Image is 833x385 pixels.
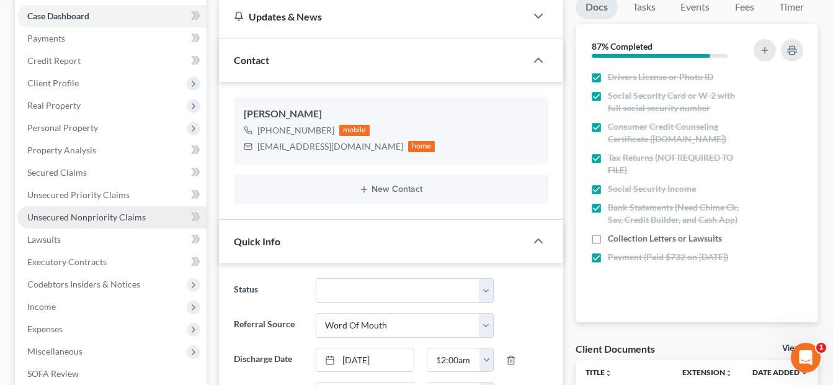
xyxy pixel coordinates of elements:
span: Collection Letters or Lawsuits [608,232,722,245]
a: Titleunfold_more [586,368,612,377]
strong: 87% Completed [592,41,653,52]
span: Payments [27,33,65,43]
span: Secured Claims [27,167,87,178]
span: Social Security Card or W-2 with full social security number [608,89,747,114]
a: [DATE] [316,348,414,372]
div: mobile [339,125,370,136]
span: Codebtors Insiders & Notices [27,279,140,289]
a: Date Added expand_more [752,368,808,377]
span: Quick Info [234,235,280,247]
span: Drivers License or Photo ID [608,71,713,83]
span: SOFA Review [27,368,79,379]
label: Discharge Date [228,348,310,373]
span: Payment (Paid $732 on [DATE]) [608,251,728,263]
span: Unsecured Nonpriority Claims [27,212,146,222]
div: Updates & News [234,10,511,23]
span: Expenses [27,324,63,334]
a: Payments [17,27,207,50]
button: New Contact [244,184,538,194]
span: Personal Property [27,122,98,133]
input: -- : -- [427,348,480,372]
div: home [408,141,435,152]
i: unfold_more [605,369,612,377]
span: 1 [816,343,826,353]
span: Credit Report [27,55,81,66]
span: Income [27,301,56,312]
div: [PHONE_NUMBER] [257,124,334,137]
span: Case Dashboard [27,11,89,21]
span: Miscellaneous [27,346,82,356]
iframe: Intercom live chat [791,343,821,373]
a: Extensionunfold_more [682,368,733,377]
a: Secured Claims [17,161,207,184]
span: Lawsuits [27,234,61,245]
label: Status [228,278,310,303]
span: Social Security Income [608,183,696,195]
span: Tax Returns (NOT REQUIRED TO FILE) [608,152,747,176]
i: expand_more [801,369,808,377]
a: Unsecured Nonpriority Claims [17,206,207,229]
span: Bank Statements (Need Chime Ck, Sav, Credit Builder, and Cash App) [608,201,747,226]
a: Property Analysis [17,139,207,161]
span: Property Analysis [27,145,96,155]
span: Executory Contracts [27,256,107,267]
label: Referral Source [228,313,310,338]
a: Lawsuits [17,229,207,251]
span: Unsecured Priority Claims [27,189,130,200]
span: Real Property [27,100,81,111]
span: Consumer Credit Counseling Certificate ([DOMAIN_NAME]) [608,120,747,145]
span: Contact [234,54,269,66]
div: [PERSON_NAME] [244,107,538,122]
div: [EMAIL_ADDRESS][DOMAIN_NAME] [257,140,403,153]
i: unfold_more [725,369,733,377]
span: Client Profile [27,78,79,88]
a: SOFA Review [17,363,207,385]
a: Case Dashboard [17,5,207,27]
a: Credit Report [17,50,207,72]
div: Client Documents [576,342,655,355]
a: Executory Contracts [17,251,207,273]
a: View All [782,344,813,353]
a: Unsecured Priority Claims [17,184,207,206]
